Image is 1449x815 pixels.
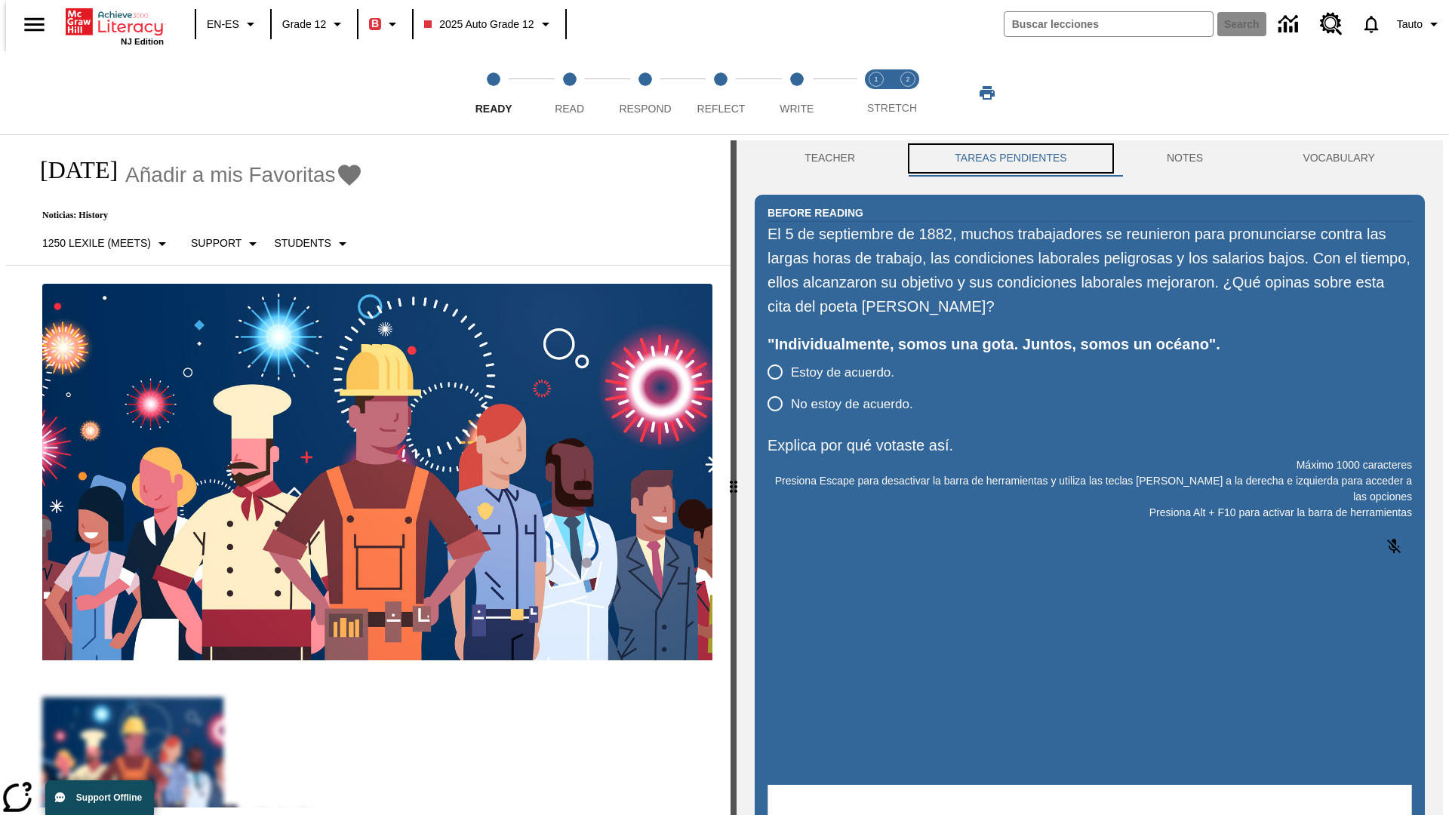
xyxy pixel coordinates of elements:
button: Tipo de apoyo, Support [185,230,268,257]
button: NOTES [1117,140,1254,177]
button: Ready step 1 of 5 [450,51,537,134]
span: Support Offline [76,792,142,803]
button: Abrir el menú lateral [12,2,57,47]
button: Boost El color de la clase es rojo. Cambiar el color de la clase. [363,11,408,38]
span: 2025 Auto Grade 12 [424,17,534,32]
button: Imprimir [963,79,1011,106]
span: EN-ES [207,17,239,32]
span: Respond [619,103,671,115]
p: Students [274,235,331,251]
button: Seleccione Lexile, 1250 Lexile (Meets) [36,230,177,257]
div: "Individualmente, somos una gota. Juntos, somos un océano". [768,332,1412,356]
p: 1250 Lexile (Meets) [42,235,151,251]
button: Read step 2 of 5 [525,51,613,134]
p: Presiona Alt + F10 para activar la barra de herramientas [768,505,1412,521]
body: Explica por qué votaste así. Máximo 1000 caracteres Presiona Alt + F10 para activar la barra de h... [6,12,220,26]
div: poll [768,356,925,420]
img: A banner with a blue background shows an illustrated row of diverse men and women dressed in clot... [42,284,712,661]
a: Centro de información [1269,4,1311,45]
button: Write step 5 of 5 [753,51,841,134]
button: Teacher [755,140,905,177]
div: reading [6,140,731,807]
text: 1 [874,75,878,83]
button: Grado: Grade 12, Elige un grado [276,11,352,38]
p: Support [191,235,241,251]
a: Centro de recursos, Se abrirá en una pestaña nueva. [1311,4,1352,45]
p: Explica por qué votaste así. [768,433,1412,457]
span: Write [780,103,814,115]
span: Estoy de acuerdo. [791,363,894,383]
h2: Before Reading [768,205,863,221]
button: Language: EN-ES, Selecciona un idioma [201,11,266,38]
button: Respond step 3 of 5 [601,51,689,134]
span: Ready [475,103,512,115]
button: Support Offline [45,780,154,815]
span: B [371,14,379,33]
div: activity [737,140,1443,815]
button: VOCABULARY [1253,140,1425,177]
div: Pulsa la tecla de intro o la barra espaciadora y luego presiona las flechas de derecha e izquierd... [731,140,737,815]
div: El 5 de septiembre de 1882, muchos trabajadores se reunieron para pronunciarse contra las largas ... [768,222,1412,318]
span: Tauto [1397,17,1423,32]
button: Añadir a mis Favoritas - Día del Trabajo [125,161,363,188]
div: Instructional Panel Tabs [755,140,1425,177]
button: Class: 2025 Auto Grade 12, Selecciona una clase [418,11,560,38]
p: Máximo 1000 caracteres [768,457,1412,473]
span: Añadir a mis Favoritas [125,163,336,187]
p: Noticias: History [24,210,363,221]
h1: [DATE] [24,156,118,184]
text: 2 [906,75,909,83]
a: Notificaciones [1352,5,1391,44]
span: STRETCH [867,102,917,114]
span: NJ Edition [121,37,164,46]
button: Haga clic para activar la función de reconocimiento de voz [1376,528,1412,564]
p: Presiona Escape para desactivar la barra de herramientas y utiliza las teclas [PERSON_NAME] a la ... [768,473,1412,505]
input: search field [1004,12,1213,36]
span: No estoy de acuerdo. [791,395,913,414]
span: Grade 12 [282,17,326,32]
div: Portada [66,5,164,46]
span: Read [555,103,584,115]
button: Perfil/Configuración [1391,11,1449,38]
button: Stretch Respond step 2 of 2 [886,51,930,134]
button: Seleccionar estudiante [268,230,357,257]
span: Reflect [697,103,746,115]
button: Stretch Read step 1 of 2 [854,51,898,134]
button: TAREAS PENDIENTES [905,140,1117,177]
button: Reflect step 4 of 5 [677,51,764,134]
